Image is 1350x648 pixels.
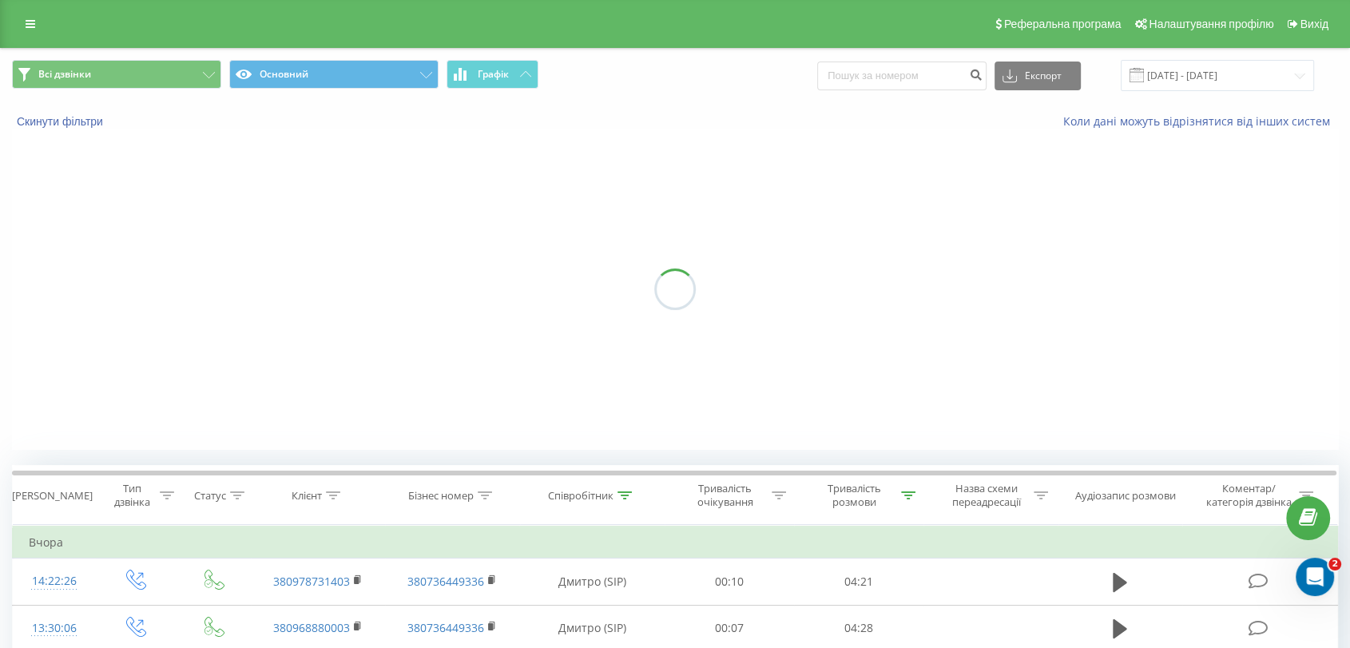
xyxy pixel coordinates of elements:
[548,489,613,503] div: Співробітник
[273,620,350,635] a: 380968880003
[13,527,1338,559] td: Вчора
[1296,558,1334,596] iframe: Intercom live chat
[1328,558,1341,570] span: 2
[12,60,221,89] button: Всі дзвінки
[109,482,156,509] div: Тип дзвінка
[12,114,111,129] button: Скинути фільтри
[407,574,484,589] a: 380736449336
[273,574,350,589] a: 380978731403
[29,566,79,597] div: 14:22:26
[1075,489,1176,503] div: Аудіозапис розмови
[194,489,226,503] div: Статус
[447,60,538,89] button: Графік
[478,69,509,80] span: Графік
[995,62,1081,90] button: Експорт
[682,482,768,509] div: Тривалість очікування
[665,559,794,605] td: 00:10
[38,68,91,81] span: Всі дзвінки
[12,489,93,503] div: [PERSON_NAME]
[1300,18,1328,30] span: Вихід
[519,559,664,605] td: Дмитро (SIP)
[1063,113,1338,129] a: Коли дані можуть відрізнятися вiд інших систем
[1004,18,1122,30] span: Реферальна програма
[407,620,484,635] a: 380736449336
[292,489,322,503] div: Клієнт
[1149,18,1273,30] span: Налаштування профілю
[794,559,923,605] td: 04:21
[812,482,897,509] div: Тривалість розмови
[408,489,474,503] div: Бізнес номер
[229,60,439,89] button: Основний
[817,62,987,90] input: Пошук за номером
[944,482,1030,509] div: Назва схеми переадресації
[1201,482,1295,509] div: Коментар/категорія дзвінка
[29,613,79,644] div: 13:30:06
